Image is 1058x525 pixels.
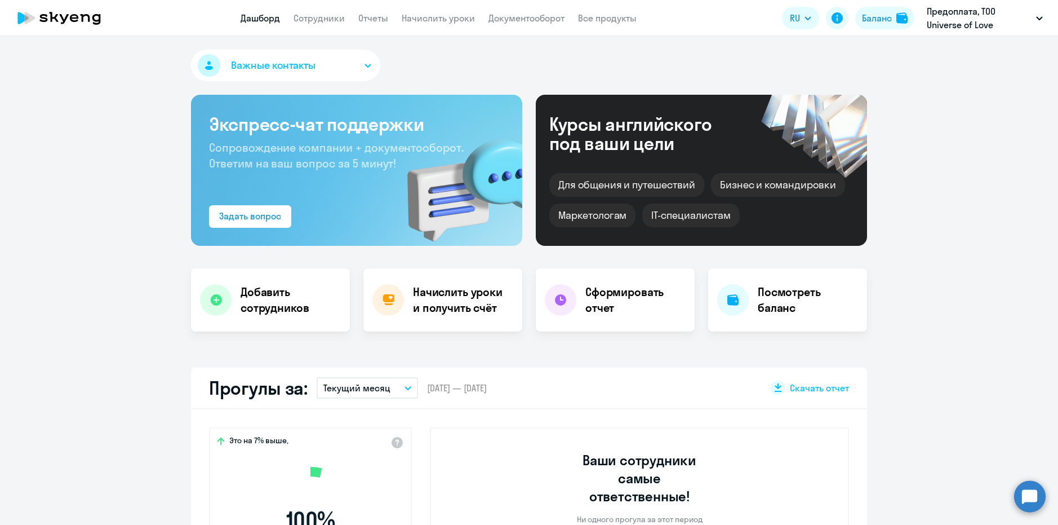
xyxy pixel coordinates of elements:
button: Задать вопрос [209,205,291,228]
img: balance [896,12,908,24]
div: Баланс [862,11,892,25]
p: Текущий месяц [323,381,390,395]
img: bg-img [391,119,522,246]
a: Документооборот [488,12,564,24]
h3: Экспресс-чат поддержки [209,113,504,135]
button: Текущий месяц [317,377,418,399]
div: Курсы английского под ваши цели [549,114,742,153]
span: Скачать отчет [790,382,849,394]
button: Балансbalance [855,7,914,29]
div: IT-специалистам [642,204,739,227]
button: Важные контакты [191,50,380,81]
a: Дашборд [241,12,280,24]
h4: Посмотреть баланс [758,284,858,316]
span: Сопровождение компании + документооборот. Ответим на ваш вопрос за 5 минут! [209,140,464,170]
a: Все продукты [578,12,637,24]
span: Важные контакты [231,58,315,73]
a: Сотрудники [294,12,345,24]
h2: Прогулы за: [209,377,308,399]
div: Бизнес и командировки [711,173,845,197]
button: RU [782,7,819,29]
span: RU [790,11,800,25]
h4: Сформировать отчет [585,284,686,316]
a: Отчеты [358,12,388,24]
button: Предоплата, ТОО Universe of Love (Универсе оф лове) [921,5,1048,32]
span: Это на 7% выше, [229,435,288,449]
div: Для общения и путешествий [549,173,704,197]
p: Ни одного прогула за этот период [577,514,703,524]
span: [DATE] — [DATE] [427,382,487,394]
h4: Добавить сотрудников [241,284,341,316]
p: Предоплата, ТОО Universe of Love (Универсе оф лове) [927,5,1032,32]
div: Маркетологам [549,204,635,227]
a: Начислить уроки [402,12,475,24]
div: Задать вопрос [219,209,281,223]
h4: Начислить уроки и получить счёт [413,284,511,316]
h3: Ваши сотрудники самые ответственные! [567,451,712,505]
